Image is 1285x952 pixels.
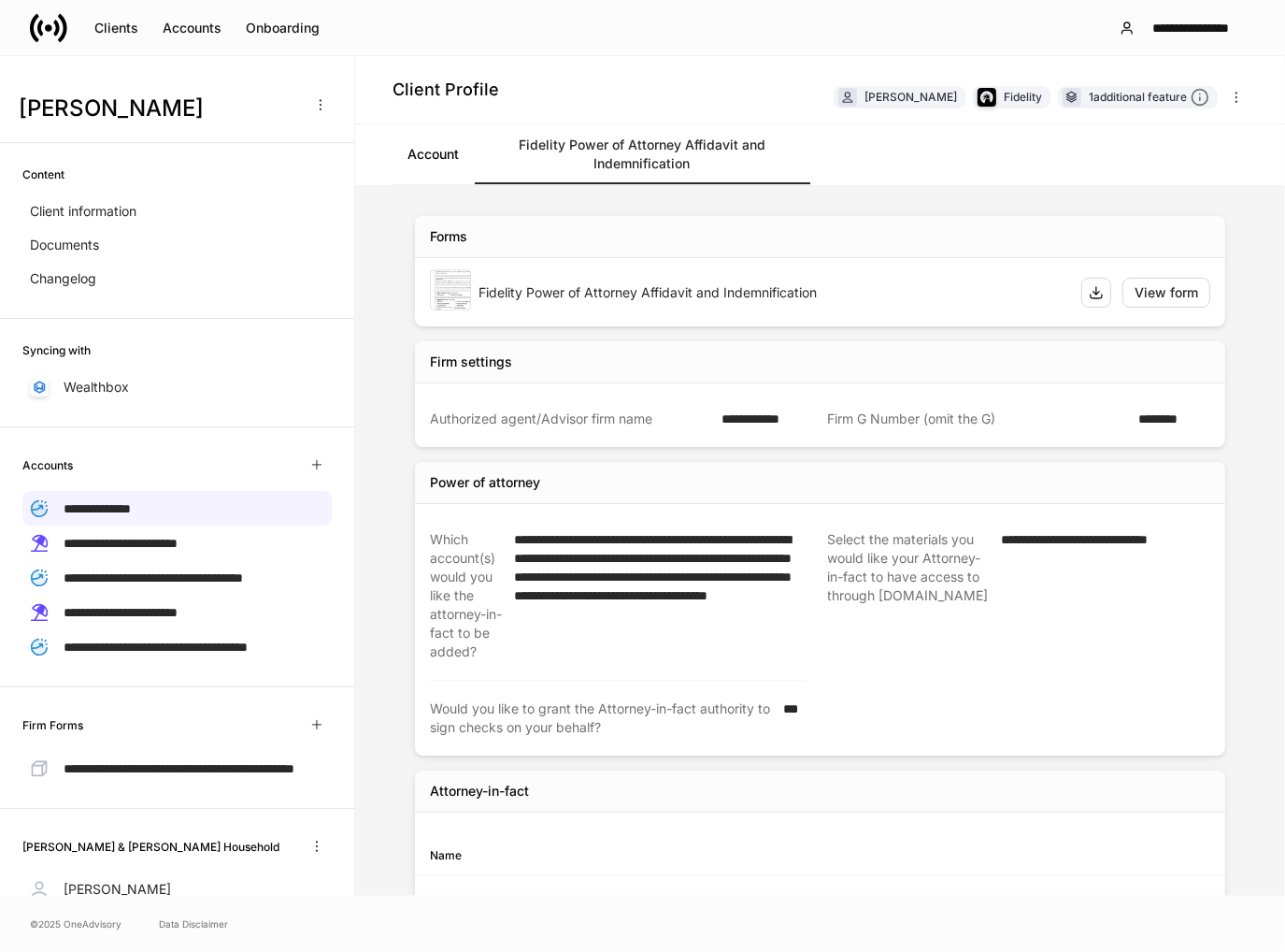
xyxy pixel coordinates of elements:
[478,283,1066,302] div: Fidelity Power of Attorney Affidavit and Indemnification
[163,19,221,37] div: Accounts
[30,269,96,288] p: Changelog
[22,873,332,906] a: [PERSON_NAME]
[430,893,821,912] div: [PERSON_NAME]
[1004,88,1042,106] div: Fidelity
[64,880,171,899] p: [PERSON_NAME]
[30,202,136,221] p: Client information
[30,236,99,254] p: Documents
[430,782,529,801] h5: Attorney-in-fact
[430,530,504,661] div: Which account(s) would you like the attorney-in-fact to be added?
[1089,88,1209,108] div: 1 additional feature
[82,13,150,43] button: Clients
[30,916,121,931] span: © 2025 OneAdvisory
[393,79,499,101] h4: Client Profile
[22,341,91,359] h6: Syncing with
[22,716,83,734] h6: Firm Forms
[64,378,129,397] p: Wealthbox
[246,19,320,37] div: Onboarding
[430,410,710,428] div: Authorized agent/Advisor firm name
[19,94,298,123] h3: [PERSON_NAME]
[22,195,332,228] a: Client information
[22,838,279,856] h6: [PERSON_NAME] & [PERSON_NAME] Household
[864,88,957,106] div: [PERSON_NAME]
[22,262,332,296] a: Changelog
[22,456,73,474] h6: Accounts
[150,13,234,43] button: Accounts
[430,846,821,864] div: Name
[234,13,332,43] button: Onboarding
[474,124,810,184] a: Fidelity Power of Attorney Affidavit and Indemnification
[22,228,332,262] a: Documents
[430,227,467,246] div: Forms
[22,370,332,404] a: Wealthbox
[22,166,64,183] h6: Content
[1135,283,1198,302] div: View form
[1122,278,1210,308] button: View form
[393,124,474,184] a: Account
[430,353,512,371] div: Firm settings
[828,530,991,662] div: Select the materials you would like your Attorney-in-fact to have access to through [DOMAIN_NAME]
[430,700,772,737] div: Would you like to grant the Attorney-in-fact authority to sign checks on your behalf?
[828,410,1128,428] div: Firm G Number (omit the G)
[159,916,228,931] a: Data Disclaimer
[94,19,138,37] div: Clients
[430,473,540,492] div: Power of attorney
